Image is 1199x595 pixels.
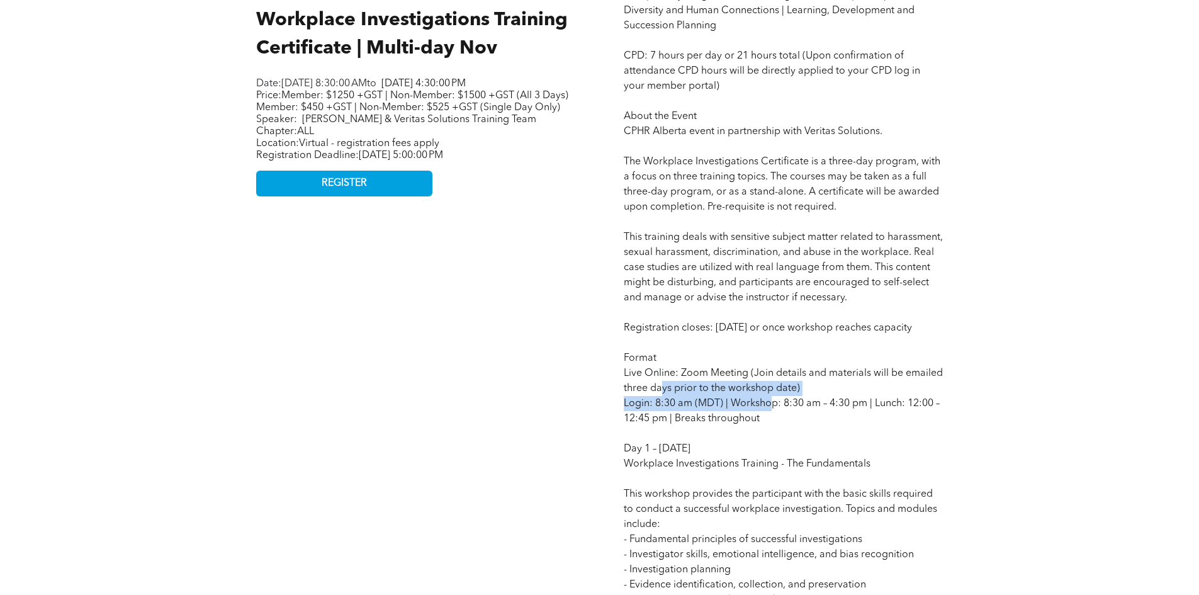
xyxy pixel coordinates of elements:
[256,91,568,113] span: Price:
[256,91,568,113] span: Member: $1250 +GST | Non-Member: $1500 +GST (All 3 Days) Member: $450 +GST | Non-Member: $525 +GS...
[302,115,536,125] span: [PERSON_NAME] & Veritas Solutions Training Team
[281,79,367,89] span: [DATE] 8:30:00 AM
[381,79,466,89] span: [DATE] 4:30:00 PM
[256,11,568,58] span: Workplace Investigations Training Certificate | Multi-day Nov
[256,115,297,125] span: Speaker:
[256,127,314,137] span: Chapter:
[359,150,443,161] span: [DATE] 5:00:00 PM
[299,139,439,149] span: Virtual - registration fees apply
[256,79,376,89] span: Date: to
[322,178,367,190] span: REGISTER
[256,171,432,196] a: REGISTER
[256,139,443,161] span: Location: Registration Deadline:
[297,127,314,137] span: ALL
